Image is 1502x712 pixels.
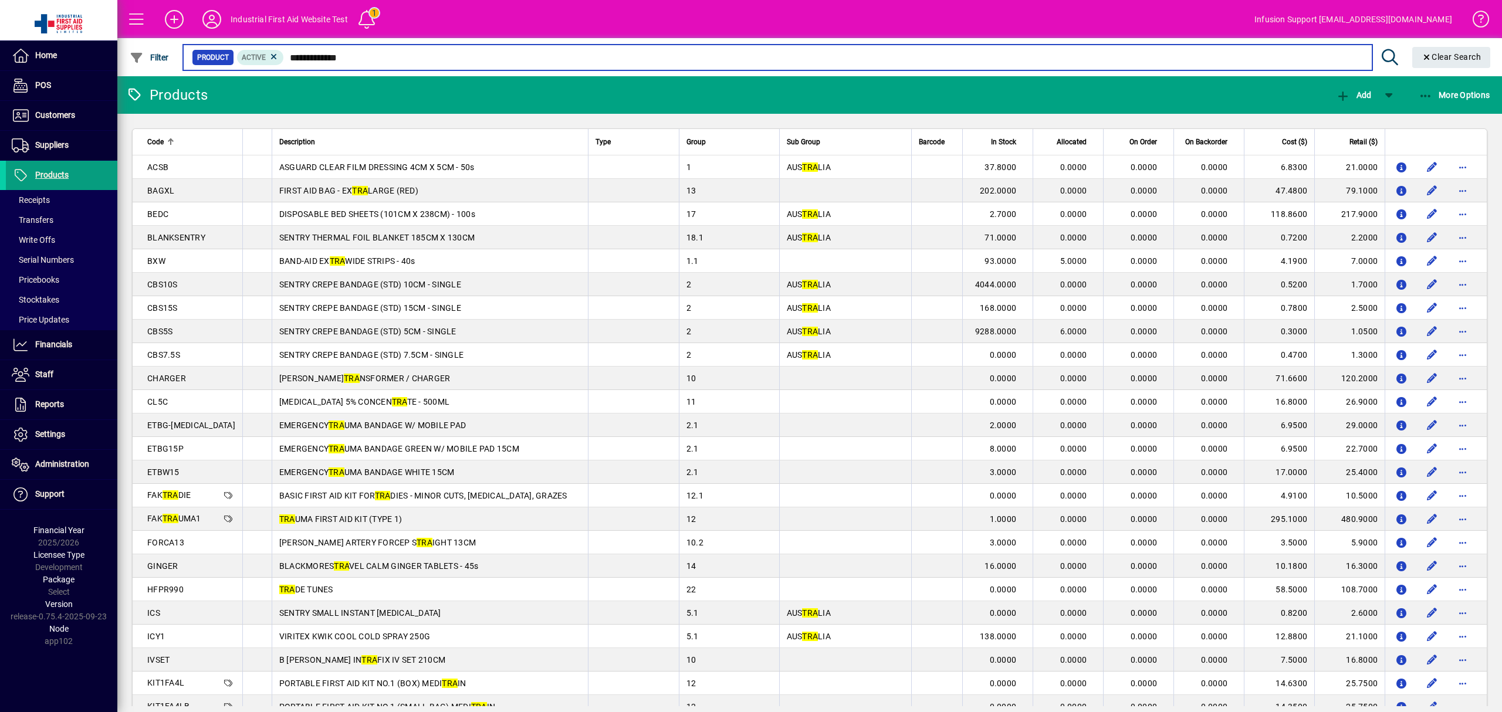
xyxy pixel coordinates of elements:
[1453,557,1472,575] button: More options
[1453,486,1472,505] button: More options
[1244,226,1314,249] td: 0.7200
[1060,327,1087,336] span: 6.0000
[279,374,451,383] span: [PERSON_NAME] NSFORMER / CHARGER
[35,50,57,60] span: Home
[6,71,117,100] a: POS
[6,190,117,210] a: Receipts
[1244,413,1314,437] td: 6.9500
[279,303,461,313] span: SENTRY CREPE BANDAGE (STD) 15CM - SINGLE
[147,327,172,336] span: CBS5S
[329,467,344,477] em: TRA
[237,50,284,65] mat-chip: Activation Status: Active
[802,280,818,289] em: TRA
[1244,320,1314,343] td: 0.3000
[686,350,691,360] span: 2
[1244,202,1314,226] td: 118.8600
[1201,397,1228,406] span: 0.0000
[6,330,117,360] a: Financials
[1423,275,1442,294] button: Edit
[1060,303,1087,313] span: 0.0000
[279,186,418,195] span: FIRST AID BAG - EX LARGE (RED)
[1314,273,1385,296] td: 1.7000
[1244,507,1314,531] td: 295.1000
[6,131,117,160] a: Suppliers
[1423,627,1442,646] button: Edit
[35,489,65,499] span: Support
[1423,205,1442,223] button: Edit
[1060,209,1087,219] span: 0.0000
[1423,228,1442,247] button: Edit
[6,310,117,330] a: Price Updates
[279,444,519,453] span: EMERGENCY UMA BANDAGE GREEN W/ MOBILE PAD 15CM
[990,467,1017,477] span: 3.0000
[1057,135,1087,148] span: Allocated
[1453,533,1472,552] button: More options
[1244,296,1314,320] td: 0.7800
[279,135,315,148] span: Description
[1201,491,1228,500] span: 0.0000
[1423,603,1442,622] button: Edit
[35,429,65,439] span: Settings
[802,303,818,313] em: TRA
[1314,202,1385,226] td: 217.9000
[787,350,831,360] span: AUS LIA
[1423,486,1442,505] button: Edit
[1131,467,1158,477] span: 0.0000
[686,209,696,219] span: 17
[1244,437,1314,460] td: 6.9500
[1060,397,1087,406] span: 0.0000
[35,340,72,349] span: Financials
[1185,135,1227,148] span: On Backorder
[12,215,53,225] span: Transfers
[1314,296,1385,320] td: 2.5000
[686,162,691,172] span: 1
[990,397,1017,406] span: 0.0000
[147,421,235,430] span: ETBG-[MEDICAL_DATA]
[1349,135,1378,148] span: Retail ($)
[1060,280,1087,289] span: 0.0000
[1314,437,1385,460] td: 22.7000
[6,390,117,419] a: Reports
[147,233,205,242] span: BLANKSENTRY
[279,135,581,148] div: Description
[6,360,117,389] a: Staff
[1131,327,1158,336] span: 0.0000
[1423,345,1442,364] button: Edit
[1314,343,1385,367] td: 1.3000
[279,491,567,500] span: BASIC FIRST AID KIT FOR DIES - MINOR CUTS, [MEDICAL_DATA], GRAZES
[787,135,820,148] span: Sub Group
[1453,510,1472,528] button: More options
[1423,510,1442,528] button: Edit
[1419,90,1490,100] span: More Options
[33,525,84,535] span: Financial Year
[344,374,360,383] em: TRA
[686,233,703,242] span: 18.1
[1453,158,1472,177] button: More options
[279,256,415,266] span: BAND-AID EX WIDE STRIPS - 40s
[1201,514,1228,524] span: 0.0000
[990,209,1017,219] span: 2.7000
[35,140,69,150] span: Suppliers
[6,480,117,509] a: Support
[1060,514,1087,524] span: 0.0000
[919,135,955,148] div: Barcode
[985,233,1016,242] span: 71.0000
[147,374,186,383] span: CHARGER
[163,490,178,500] em: TRA
[1201,186,1228,195] span: 0.0000
[787,162,831,172] span: AUS LIA
[1453,181,1472,200] button: More options
[1423,674,1442,693] button: Edit
[279,538,476,547] span: [PERSON_NAME] ARTERY FORCEP S IGHT 13CM
[1423,181,1442,200] button: Edit
[686,135,772,148] div: Group
[1453,228,1472,247] button: More options
[1453,580,1472,599] button: More options
[147,135,235,148] div: Code
[330,256,346,266] em: TRA
[1244,343,1314,367] td: 0.4700
[1131,233,1158,242] span: 0.0000
[1131,514,1158,524] span: 0.0000
[12,315,69,324] span: Price Updates
[919,135,945,148] span: Barcode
